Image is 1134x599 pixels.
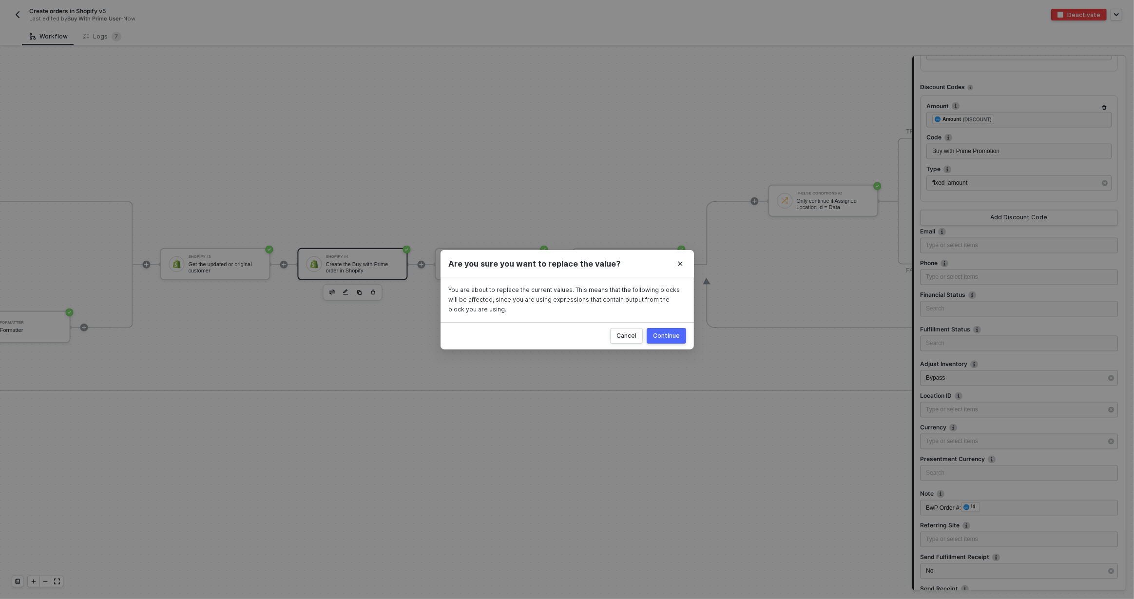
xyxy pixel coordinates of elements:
[949,424,957,432] img: icon-info
[1051,9,1107,20] button: deactivateDeactivate
[920,553,1118,561] label: Send Fulfillment Receipt
[796,198,869,210] div: Only continue if Assigned Location Id = Data
[326,255,399,259] div: Shopify #4
[971,503,976,512] div: Id
[610,328,643,344] button: Cancel
[667,250,694,277] button: Close
[112,32,121,41] sup: 7
[920,522,1118,530] label: Referring Site
[81,325,87,330] span: icon-play
[920,259,1118,268] label: Phone
[188,261,261,273] div: Get the updated or original customer
[188,255,261,259] div: Shopify #3
[309,260,318,269] img: icon
[326,287,338,298] button: edit-cred
[1057,12,1063,18] img: deactivate
[31,579,37,584] span: icon-play
[143,262,149,268] span: icon-play
[281,262,287,268] span: icon-play
[968,291,976,299] img: icon-info
[920,228,1118,236] label: Email
[942,115,961,124] div: Amount
[906,266,924,275] div: FALSE
[172,260,181,269] img: icon
[932,180,967,187] span: fixed_amount
[677,246,685,253] span: icon-success-page
[343,289,348,296] img: edit-cred
[353,287,365,298] button: copy-block
[326,261,399,273] div: Create the Buy with Prime order in Shopify
[83,32,121,41] div: Logs
[963,116,992,124] div: (DISCOUNT)
[616,332,636,340] div: Cancel
[973,326,981,334] img: icon-info
[961,585,969,593] img: icon-info
[926,102,1112,110] label: Amount
[65,309,73,316] span: icon-success-page
[448,258,686,269] div: Are you sure you want to replace the value?
[448,285,686,314] div: You are about to replace the current values. This means that the following blocks will be affecte...
[920,424,1118,432] label: Currency
[926,165,1112,174] label: Type
[796,192,869,195] div: If-Else Conditions #2
[962,522,970,530] img: icon-info
[115,33,118,40] span: 7
[751,198,757,204] span: icon-play
[42,579,48,584] span: icon-minus
[14,11,21,19] img: back
[952,102,960,110] img: icon-info
[265,246,273,253] span: icon-success-page
[967,85,973,91] img: icon-info
[403,246,410,253] span: icon-success-page
[920,455,1118,464] label: Presentment Currency
[920,326,1118,334] label: Fulfillment Status
[938,228,946,236] img: icon-info
[920,585,1118,593] label: Send Receipt
[932,148,999,155] span: Buy with Prime Promotion
[906,127,922,136] div: TRUE
[920,210,1118,226] button: Add Discount Code
[647,328,686,344] button: Continue
[970,361,978,368] img: icon-info
[29,15,545,22] div: Last edited by - Now
[67,15,121,22] span: Buy With Prime User
[963,504,969,510] img: fieldIcon
[920,360,1118,368] label: Adjust Inventory
[988,456,996,464] img: icon-info
[780,196,789,205] img: icon
[653,332,680,340] div: Continue
[1067,11,1100,19] div: Deactivate
[920,291,1118,299] label: Financial Status
[943,166,951,174] img: icon-info
[920,392,1118,400] label: Location ID
[12,9,23,20] button: back
[944,134,952,142] img: icon-info
[356,290,362,295] img: copy-block
[937,490,944,498] img: icon-info
[992,554,1000,561] img: icon-info
[418,262,424,268] span: icon-play
[926,134,1112,142] label: Code
[340,287,351,298] button: edit-cred
[920,490,1118,498] label: Note
[991,214,1048,222] div: Add Discount Code
[935,116,941,122] img: fieldIcon
[540,246,548,253] span: icon-success-page
[54,579,60,584] span: icon-expand
[329,290,335,294] img: edit-cred
[873,182,881,190] span: icon-success-page
[920,81,964,94] span: Discount Codes
[926,505,961,512] span: BwP Order #:
[926,568,933,575] span: No
[926,375,945,382] span: Bypass
[29,7,106,15] span: Create orders in Shopify v5
[30,33,68,40] div: Workflow
[955,392,962,400] img: icon-info
[941,260,948,268] img: icon-info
